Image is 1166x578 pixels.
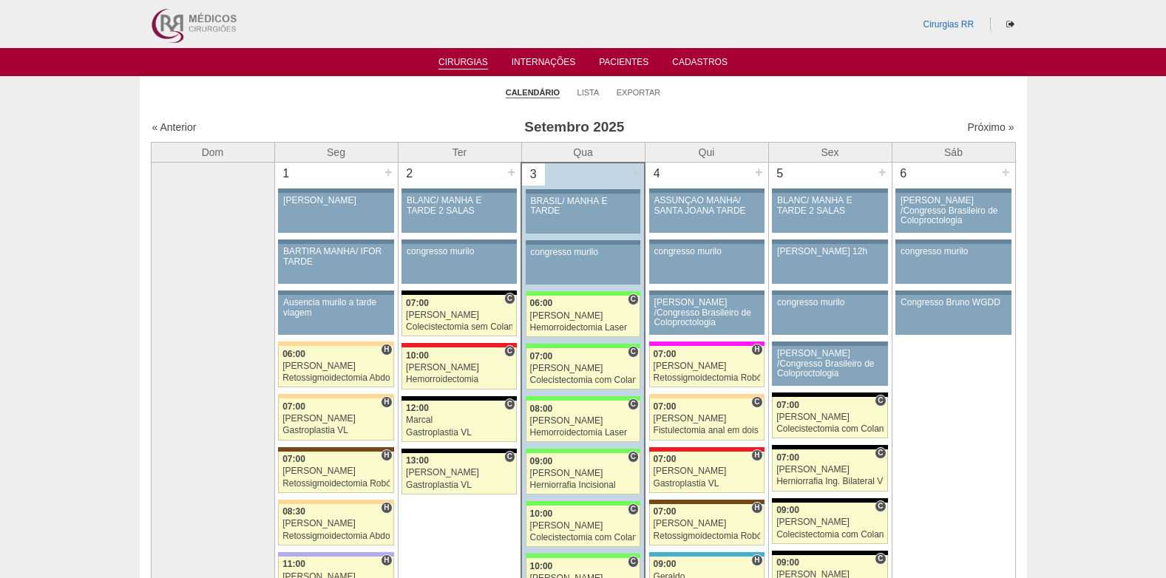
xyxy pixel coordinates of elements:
[772,244,887,284] a: [PERSON_NAME] 12h
[282,531,390,541] div: Retossigmoidectomia Abdominal VL
[628,163,641,183] div: +
[401,239,517,244] div: Key: Aviso
[772,188,887,193] div: Key: Aviso
[776,505,799,515] span: 09:00
[504,451,515,463] span: Consultório
[875,553,886,565] span: Consultório
[278,239,393,244] div: Key: Aviso
[777,298,883,307] div: congresso murilo
[530,480,637,490] div: Herniorrafia Incisional
[649,447,765,452] div: Key: Assunção
[526,501,640,506] div: Key: Brasil
[278,295,393,335] a: Ausencia murilo a tarde viagem
[152,121,197,133] a: « Anterior
[772,193,887,233] a: BLANC/ MANHÃ E TARDE 2 SALAS
[530,533,637,543] div: Colecistectomia com Colangiografia VL
[530,456,553,466] span: 09:00
[672,57,728,72] a: Cadastros
[278,552,393,557] div: Key: Christóvão da Gama
[772,445,887,449] div: Key: Blanc
[407,196,512,215] div: BLANC/ MANHÃ E TARDE 2 SALAS
[895,188,1011,193] div: Key: Aviso
[645,142,768,163] th: Qui
[751,396,762,408] span: Consultório
[522,163,545,186] div: 3
[1000,163,1012,182] div: +
[654,373,760,383] div: Retossigmoidectomia Robótica
[278,290,393,295] div: Key: Aviso
[628,346,639,358] span: Consultório
[526,240,640,245] div: Key: Aviso
[649,452,765,493] a: H 07:00 [PERSON_NAME] Gastroplastia VL
[278,341,393,346] div: Key: Bartira
[530,469,637,478] div: [PERSON_NAME]
[654,559,677,569] span: 09:00
[401,396,517,401] div: Key: Blanc
[654,506,677,517] span: 07:00
[751,449,762,461] span: Hospital
[654,519,760,528] div: [PERSON_NAME]
[278,452,393,493] a: H 07:00 [PERSON_NAME] Retossigmoidectomia Robótica
[649,239,765,244] div: Key: Aviso
[875,447,886,459] span: Consultório
[772,397,887,438] a: C 07:00 [PERSON_NAME] Colecistectomia com Colangiografia VL
[530,311,637,321] div: [PERSON_NAME]
[892,142,1015,163] th: Sáb
[278,504,393,545] a: H 08:30 [PERSON_NAME] Retossigmoidectomia Abdominal VL
[531,248,636,257] div: congresso murilo
[526,344,640,348] div: Key: Brasil
[628,398,639,410] span: Consultório
[530,351,553,361] span: 07:00
[776,517,884,527] div: [PERSON_NAME]
[526,194,640,234] a: BRASIL/ MANHÃ E TARDE
[649,504,765,545] a: H 07:00 [PERSON_NAME] Retossigmoidectomia Robótica
[512,57,576,72] a: Internações
[617,87,661,98] a: Exportar
[777,196,883,215] div: BLANC/ MANHÃ E TARDE 2 SALAS
[282,454,305,464] span: 07:00
[282,479,390,489] div: Retossigmoidectomia Robótica
[278,346,393,387] a: H 06:00 [PERSON_NAME] Retossigmoidectomia Abdominal VL
[772,346,887,386] a: [PERSON_NAME] /Congresso Brasileiro de Coloproctologia
[895,295,1011,335] a: Congresso Bruno WGDD
[531,197,636,216] div: BRASIL/ MANHÃ E TARDE
[406,363,512,373] div: [PERSON_NAME]
[776,424,884,434] div: Colecistectomia com Colangiografia VL
[401,295,517,336] a: C 07:00 [PERSON_NAME] Colecistectomia sem Colangiografia VL
[401,188,517,193] div: Key: Aviso
[275,163,298,185] div: 1
[530,364,637,373] div: [PERSON_NAME]
[654,426,760,435] div: Fistulectomia anal em dois tempos
[753,163,765,182] div: +
[876,163,889,182] div: +
[278,188,393,193] div: Key: Aviso
[751,344,762,356] span: Hospital
[875,500,886,512] span: Consultório
[1006,20,1014,29] i: Sair
[649,398,765,440] a: C 07:00 [PERSON_NAME] Fistulectomia anal em dois tempos
[769,163,792,185] div: 5
[526,453,640,494] a: C 09:00 [PERSON_NAME] Herniorrafia Incisional
[151,142,274,163] th: Dom
[406,468,512,477] div: [PERSON_NAME]
[505,163,518,182] div: +
[654,454,677,464] span: 07:00
[967,121,1014,133] a: Próximo »
[901,196,1006,225] div: [PERSON_NAME] /Congresso Brasileiro de Coloproctologia
[282,401,305,412] span: 07:00
[654,531,760,541] div: Retossigmoidectomia Robótica
[401,347,517,389] a: C 10:00 [PERSON_NAME] Hemorroidectomia
[406,415,512,425] div: Marcal
[282,559,305,569] span: 11:00
[526,401,640,442] a: C 08:00 [PERSON_NAME] Hemorroidectomia Laser
[282,466,390,476] div: [PERSON_NAME]
[649,290,765,295] div: Key: Aviso
[526,296,640,337] a: C 06:00 [PERSON_NAME] Hemorroidectomia Laser
[772,449,887,491] a: C 07:00 [PERSON_NAME] Herniorrafia Ing. Bilateral VL
[530,323,637,333] div: Hemorroidectomia Laser
[875,395,886,407] span: Consultório
[278,500,393,504] div: Key: Bartira
[772,239,887,244] div: Key: Aviso
[577,87,600,98] a: Lista
[776,412,884,422] div: [PERSON_NAME]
